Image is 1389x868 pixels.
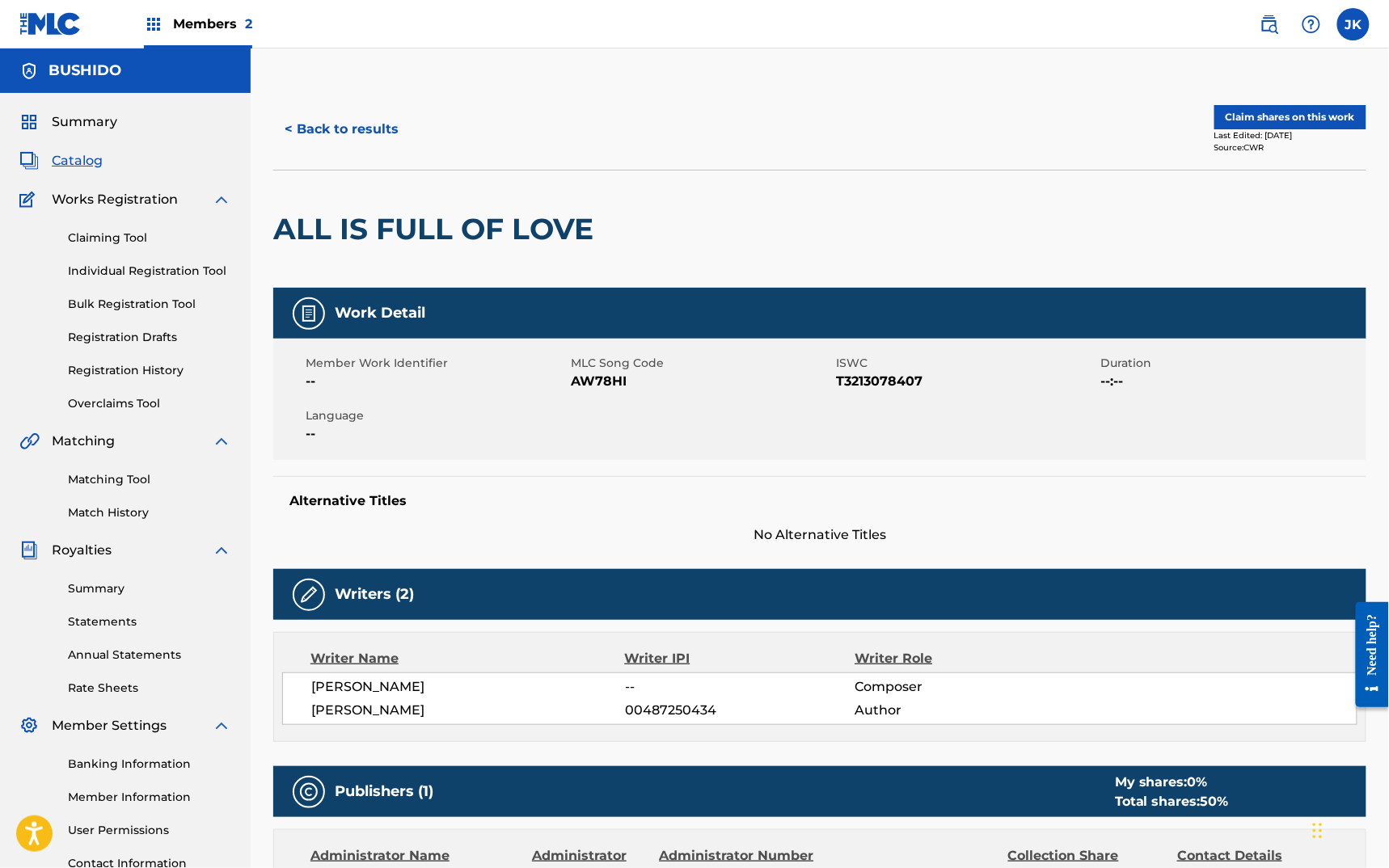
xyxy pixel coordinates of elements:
img: Catalog [19,151,39,171]
h5: Writers (2) [335,585,414,604]
span: Language [306,407,567,424]
img: Matching [19,432,40,451]
img: search [1260,15,1279,34]
a: Registration History [68,362,231,379]
div: User Menu [1337,8,1370,40]
div: Writer IPI [625,649,855,668]
span: [PERSON_NAME] [311,677,625,697]
span: Duration [1101,355,1362,372]
h5: BUSHIDO [49,61,121,80]
a: Summary [68,580,231,597]
img: Top Rightsholders [144,15,163,34]
span: --:-- [1101,372,1362,391]
a: Overclaims Tool [68,395,231,412]
img: Publishers [299,782,319,802]
a: Statements [68,613,231,630]
span: Matching [52,432,115,451]
button: Claim shares on this work [1214,105,1366,129]
img: Works Registration [19,190,40,209]
span: Author [855,701,1064,720]
a: Registration Drafts [68,329,231,346]
img: Work Detail [299,304,319,323]
img: expand [212,716,231,735]
span: ISWC [836,355,1097,372]
img: Writers [299,585,319,605]
h5: Work Detail [335,304,425,322]
span: AW78HI [571,372,832,391]
div: Last Edited: [DATE] [1214,129,1366,141]
a: SummarySummary [19,112,117,132]
span: -- [306,372,567,391]
img: Member Settings [19,716,39,735]
span: Works Registration [52,190,178,209]
span: Member Work Identifier [306,355,567,372]
img: help [1302,15,1321,34]
span: MLC Song Code [571,355,832,372]
span: -- [625,677,855,697]
a: Public Search [1253,8,1286,40]
a: Matching Tool [68,471,231,488]
div: Help [1295,8,1328,40]
span: 50 % [1201,794,1229,809]
div: Total shares: [1115,792,1229,811]
iframe: Chat Widget [1308,790,1389,868]
div: My shares: [1115,773,1229,792]
div: Source: CWR [1214,141,1366,154]
a: Rate Sheets [68,680,231,697]
span: T3213078407 [836,372,1097,391]
span: Member Settings [52,716,167,735]
iframe: Resource Center [1344,590,1389,720]
button: < Back to results [273,109,410,150]
span: -- [306,424,567,444]
img: MLC Logo [19,12,82,36]
img: Accounts [19,61,39,81]
span: 00487250434 [625,701,855,720]
a: Claiming Tool [68,230,231,246]
span: 2 [245,16,252,32]
img: Royalties [19,541,39,560]
span: Members [173,15,252,33]
h5: Alternative Titles [289,493,1350,509]
a: Match History [68,504,231,521]
span: Summary [52,112,117,132]
img: Summary [19,112,39,132]
span: [PERSON_NAME] [311,701,625,720]
a: Banking Information [68,756,231,773]
h5: Publishers (1) [335,782,433,801]
span: 0 % [1188,774,1208,790]
div: Drag [1313,807,1323,855]
span: No Alternative Titles [273,525,1366,545]
span: Catalog [52,151,103,171]
a: Individual Registration Tool [68,263,231,280]
h2: ALL IS FULL OF LOVE [273,211,602,247]
div: Writer Role [855,649,1064,668]
a: Bulk Registration Tool [68,296,231,313]
a: CatalogCatalog [19,151,103,171]
span: Composer [855,677,1064,697]
img: expand [212,190,231,209]
a: Member Information [68,789,231,806]
img: expand [212,432,231,451]
span: Royalties [52,541,112,560]
a: Annual Statements [68,647,231,664]
a: User Permissions [68,822,231,839]
img: expand [212,541,231,560]
div: Writer Name [310,649,625,668]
